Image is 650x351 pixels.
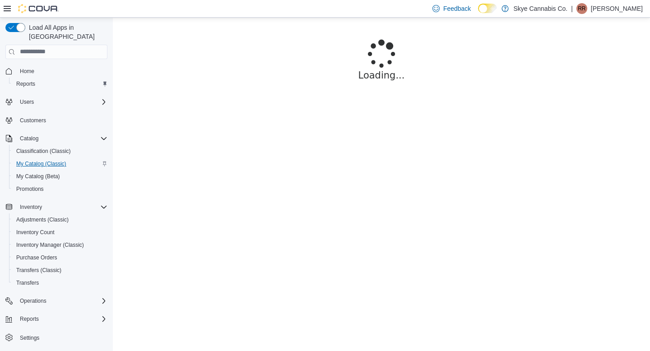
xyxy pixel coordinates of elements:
button: My Catalog (Classic) [9,157,111,170]
span: Catalog [20,135,38,142]
span: Classification (Classic) [13,146,107,157]
button: Transfers [9,277,111,289]
a: Customers [16,115,50,126]
button: Operations [16,296,50,306]
span: Classification (Classic) [16,148,71,155]
span: Customers [16,115,107,126]
span: Settings [20,334,39,342]
span: Promotions [16,185,44,193]
span: Adjustments (Classic) [13,214,107,225]
span: My Catalog (Classic) [13,158,107,169]
div: Rav Raey [576,3,587,14]
span: Transfers [16,279,39,286]
span: Reports [13,79,107,89]
button: Purchase Orders [9,251,111,264]
button: Users [16,97,37,107]
span: Inventory Count [13,227,107,238]
span: Catalog [16,133,107,144]
span: Promotions [13,184,107,194]
button: Inventory [2,201,111,213]
a: Purchase Orders [13,252,61,263]
span: Inventory [16,202,107,212]
span: My Catalog (Classic) [16,160,66,167]
a: Transfers (Classic) [13,265,65,276]
input: Dark Mode [478,4,497,13]
a: Transfers [13,277,42,288]
button: Transfers (Classic) [9,264,111,277]
span: Adjustments (Classic) [16,216,69,223]
img: Cova [18,4,59,13]
span: Inventory Manager (Classic) [13,240,107,250]
button: Inventory [16,202,46,212]
span: Inventory Manager (Classic) [16,241,84,249]
span: Purchase Orders [16,254,57,261]
span: Transfers (Classic) [16,267,61,274]
button: Operations [2,295,111,307]
span: Reports [20,315,39,323]
span: Purchase Orders [13,252,107,263]
span: RR [578,3,585,14]
button: Promotions [9,183,111,195]
a: My Catalog (Classic) [13,158,70,169]
button: Home [2,65,111,78]
button: Adjustments (Classic) [9,213,111,226]
span: My Catalog (Beta) [16,173,60,180]
button: My Catalog (Beta) [9,170,111,183]
span: Transfers (Classic) [13,265,107,276]
a: Home [16,66,38,77]
span: Load All Apps in [GEOGRAPHIC_DATA] [25,23,107,41]
button: Catalog [2,132,111,145]
a: Reports [13,79,39,89]
p: | [571,3,573,14]
span: Reports [16,80,35,88]
button: Inventory Manager (Classic) [9,239,111,251]
span: Inventory [20,203,42,211]
button: Users [2,96,111,108]
span: Users [20,98,34,106]
button: Catalog [16,133,42,144]
a: Classification (Classic) [13,146,74,157]
p: [PERSON_NAME] [591,3,643,14]
button: Reports [2,313,111,325]
span: Feedback [443,4,471,13]
button: Settings [2,331,111,344]
span: Home [16,65,107,77]
a: My Catalog (Beta) [13,171,64,182]
span: Operations [16,296,107,306]
span: My Catalog (Beta) [13,171,107,182]
span: Transfers [13,277,107,288]
span: Customers [20,117,46,124]
a: Settings [16,333,43,343]
p: Skye Cannabis Co. [513,3,567,14]
span: Home [20,68,34,75]
span: Users [16,97,107,107]
button: Inventory Count [9,226,111,239]
button: Customers [2,114,111,127]
span: Settings [16,332,107,343]
span: Reports [16,314,107,324]
span: Inventory Count [16,229,55,236]
a: Inventory Manager (Classic) [13,240,88,250]
a: Adjustments (Classic) [13,214,72,225]
a: Promotions [13,184,47,194]
span: Operations [20,297,46,305]
button: Reports [9,78,111,90]
button: Reports [16,314,42,324]
button: Classification (Classic) [9,145,111,157]
a: Inventory Count [13,227,58,238]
